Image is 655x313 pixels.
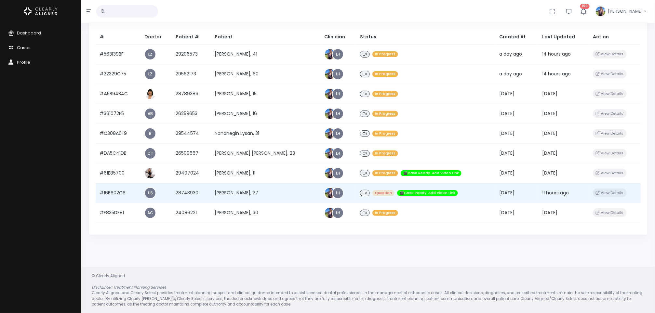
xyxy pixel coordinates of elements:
[24,5,58,18] img: Logo Horizontal
[372,91,398,97] span: In Progress
[96,30,140,45] th: #
[96,143,140,163] td: #DA5C41DB
[211,44,321,64] td: [PERSON_NAME], 41
[145,208,155,218] a: AC
[333,148,343,159] a: LH
[211,203,321,223] td: [PERSON_NAME], 30
[539,30,589,45] th: Last Updated
[96,183,140,203] td: #16B602C6
[372,150,398,157] span: In Progress
[499,90,515,97] span: [DATE]
[211,104,321,124] td: [PERSON_NAME], 16
[140,30,172,45] th: Doctor
[499,110,515,117] span: [DATE]
[499,130,515,137] span: [DATE]
[372,111,398,117] span: In Progress
[372,210,398,216] span: In Progress
[172,44,211,64] td: 29206573
[499,150,515,156] span: [DATE]
[372,71,398,77] span: In Progress
[593,50,626,59] button: View Details
[211,64,321,84] td: [PERSON_NAME], 60
[542,170,558,176] span: [DATE]
[211,183,321,203] td: [PERSON_NAME], 27
[333,49,343,59] a: LH
[145,128,155,139] a: B
[499,209,515,216] span: [DATE]
[145,69,155,79] a: LZ
[593,149,626,158] button: View Details
[593,208,626,217] button: View Details
[608,8,643,15] span: [PERSON_NAME]
[580,4,590,9] span: 199
[333,188,343,198] a: LH
[145,109,155,119] a: AB
[333,109,343,119] a: LH
[211,30,321,45] th: Patient
[172,143,211,163] td: 26509667
[499,189,515,196] span: [DATE]
[499,51,522,57] span: a day ago
[495,30,538,45] th: Created At
[595,6,607,17] img: Header Avatar
[499,71,522,77] span: a day ago
[333,69,343,79] a: LH
[172,64,211,84] td: 29562173
[542,130,558,137] span: [DATE]
[96,104,140,124] td: #361072F5
[172,124,211,143] td: 29544574
[593,89,626,98] button: View Details
[542,150,558,156] span: [DATE]
[172,163,211,183] td: 29497024
[333,168,343,178] a: LH
[372,190,394,196] span: Question
[372,131,398,137] span: In Progress
[92,285,166,290] em: Disclaimer: Treatment Planning Services
[172,30,211,45] th: Patient #
[372,170,398,176] span: In Progress
[542,90,558,97] span: [DATE]
[17,59,30,65] span: Profile
[96,84,140,104] td: #45B94B4C
[320,30,356,45] th: Clinician
[96,124,140,143] td: #C308A6F9
[542,51,571,57] span: 14 hours ago
[172,84,211,104] td: 28789389
[172,183,211,203] td: 28743930
[333,208,343,218] a: LH
[145,188,155,198] a: HS
[211,84,321,104] td: [PERSON_NAME], 15
[333,128,343,139] a: LH
[593,169,626,177] button: View Details
[593,189,626,197] button: View Details
[211,163,321,183] td: [PERSON_NAME], 11
[333,89,343,99] a: LH
[542,189,569,196] span: 11 hours ago
[145,49,155,59] a: LZ
[542,110,558,117] span: [DATE]
[397,190,458,196] span: 🎬Case Ready. Add Video Link
[96,64,140,84] td: #22329C75
[372,51,398,58] span: In Progress
[145,148,155,159] a: DT
[211,124,321,143] td: Nonanegin Lysan, 31
[172,104,211,124] td: 26259653
[17,30,41,36] span: Dashboard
